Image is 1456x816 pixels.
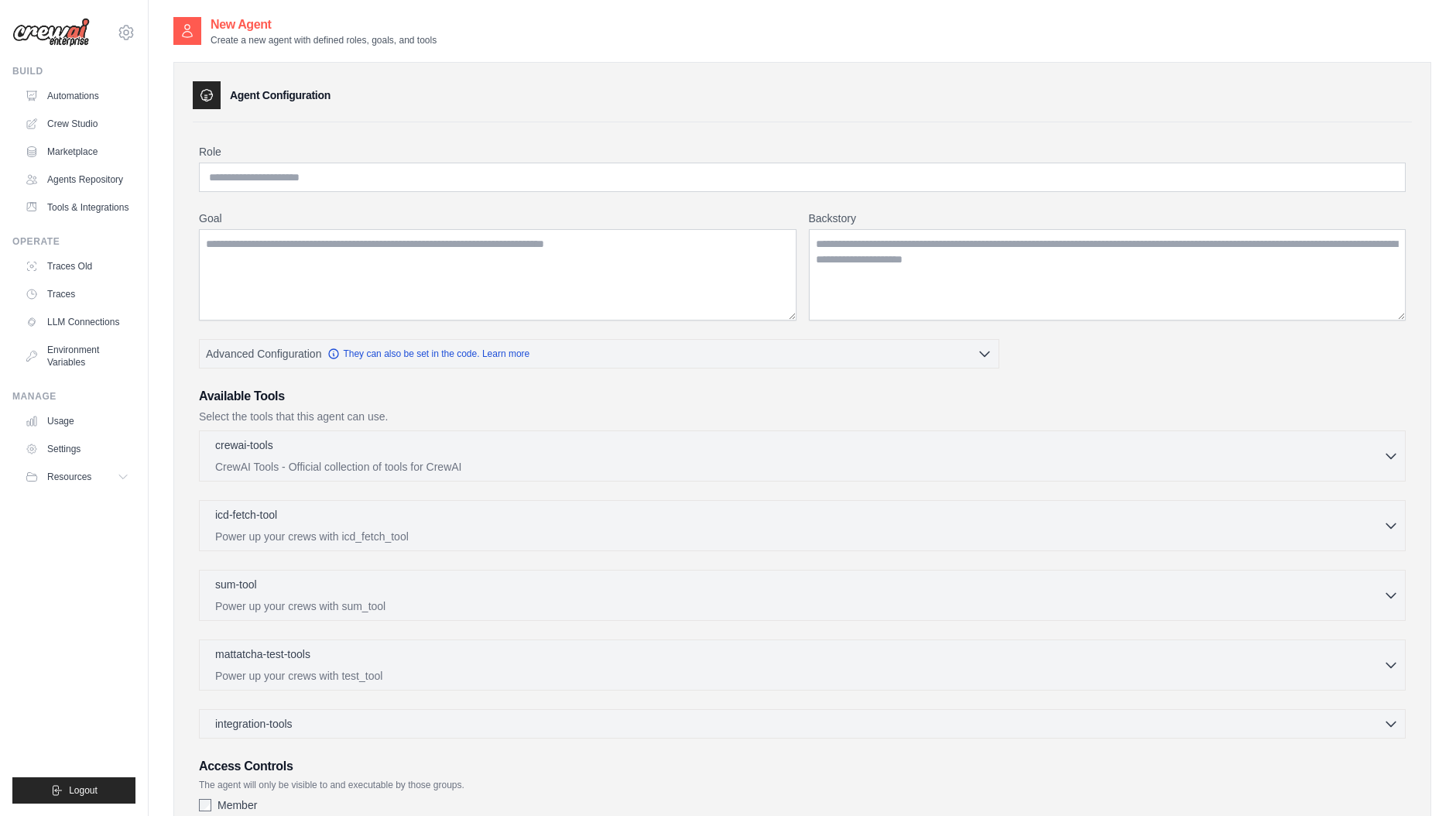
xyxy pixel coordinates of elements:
[19,409,135,434] a: Usage
[206,646,1399,684] button: mattatcha-test-tools Power up your crews with test_tool
[200,340,999,368] button: Advanced Configuration They can also be set in the code. Learn more
[12,65,135,77] div: Build
[206,507,1399,544] button: icd-fetch-tool Power up your crews with icd_fetch_tool
[19,167,135,192] a: Agents Repository
[211,34,437,46] p: Create a new agent with defined roles, goals, and tools
[327,348,529,360] a: They can also be set in the code. Learn more
[199,779,1406,791] p: The agent will only be visible to and executable by those groups.
[19,139,135,164] a: Marketplace
[199,211,797,226] label: Goal
[206,716,1399,732] button: integration-tools
[199,144,1406,159] label: Role
[12,235,135,248] div: Operate
[47,471,91,483] span: Resources
[12,390,135,403] div: Manage
[19,111,135,136] a: Crew Studio
[215,646,310,662] p: mattatcha-test-tools
[19,254,135,279] a: Traces Old
[206,577,1399,614] button: sum-tool Power up your crews with sum_tool
[199,757,1406,776] h3: Access Controls
[19,84,135,108] a: Automations
[215,459,1383,475] p: CrewAI Tools - Official collection of tools for CrewAI
[199,387,1406,406] h3: Available Tools
[215,507,277,523] p: icd-fetch-tool
[19,338,135,375] a: Environment Variables
[199,409,1406,424] p: Select the tools that this agent can use.
[206,346,321,362] span: Advanced Configuration
[19,465,135,489] button: Resources
[215,716,293,732] span: integration-tools
[211,15,437,34] h2: New Agent
[69,784,98,797] span: Logout
[19,195,135,220] a: Tools & Integrations
[19,310,135,334] a: LLM Connections
[12,777,135,804] button: Logout
[12,18,90,47] img: Logo
[215,437,273,453] p: crewai-tools
[215,577,257,592] p: sum-tool
[215,529,1383,544] p: Power up your crews with icd_fetch_tool
[19,437,135,461] a: Settings
[218,797,257,813] label: Member
[206,437,1399,475] button: crewai-tools CrewAI Tools - Official collection of tools for CrewAI
[215,598,1383,614] p: Power up your crews with sum_tool
[19,282,135,307] a: Traces
[809,211,1406,226] label: Backstory
[215,668,1383,684] p: Power up your crews with test_tool
[230,87,331,103] h3: Agent Configuration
